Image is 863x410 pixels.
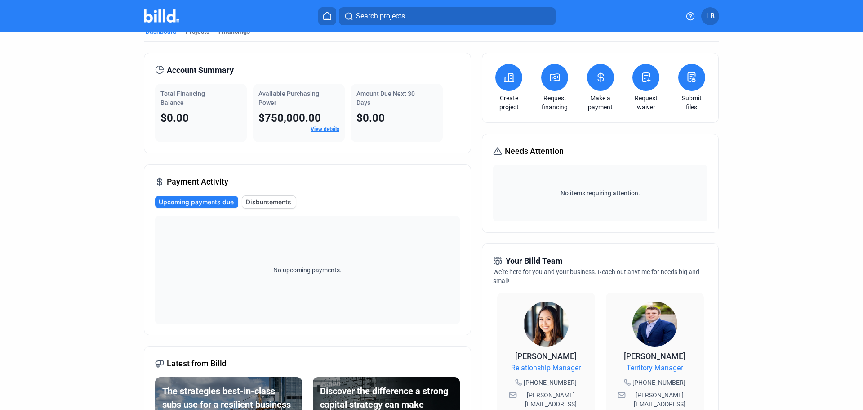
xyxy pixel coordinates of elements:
span: [PHONE_NUMBER] [524,378,577,387]
span: Account Summary [167,64,234,77]
img: Billd Company Logo [144,9,179,23]
span: We're here for you and your business. Reach out anytime for needs big and small! [493,268,699,284]
span: [PERSON_NAME] [515,351,577,361]
span: Payment Activity [167,176,228,188]
button: LB [701,7,719,25]
span: [PHONE_NUMBER] [632,378,685,387]
span: LB [706,11,715,22]
span: [PERSON_NAME] [624,351,685,361]
span: Total Financing Balance [160,90,205,106]
span: No items requiring attention. [497,189,703,198]
span: Your Billd Team [506,255,563,267]
a: Request financing [539,94,570,112]
span: $0.00 [160,112,189,124]
a: Create project [493,94,525,112]
button: Search projects [339,7,556,25]
img: Relationship Manager [524,302,569,347]
button: Disbursements [242,195,296,209]
span: Territory Manager [627,363,683,374]
span: $0.00 [356,112,385,124]
span: Amount Due Next 30 Days [356,90,415,106]
a: Submit files [676,94,707,112]
a: Make a payment [585,94,616,112]
a: View details [311,126,339,132]
span: $750,000.00 [258,112,321,124]
span: Upcoming payments due [159,198,234,207]
a: Request waiver [630,94,662,112]
span: Search projects [356,11,405,22]
span: Available Purchasing Power [258,90,319,106]
span: Relationship Manager [511,363,581,374]
img: Territory Manager [632,302,677,347]
span: Needs Attention [505,145,564,158]
span: Disbursements [246,198,291,207]
span: Latest from Billd [167,357,227,370]
button: Upcoming payments due [155,196,238,208]
span: No upcoming payments. [267,266,347,275]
